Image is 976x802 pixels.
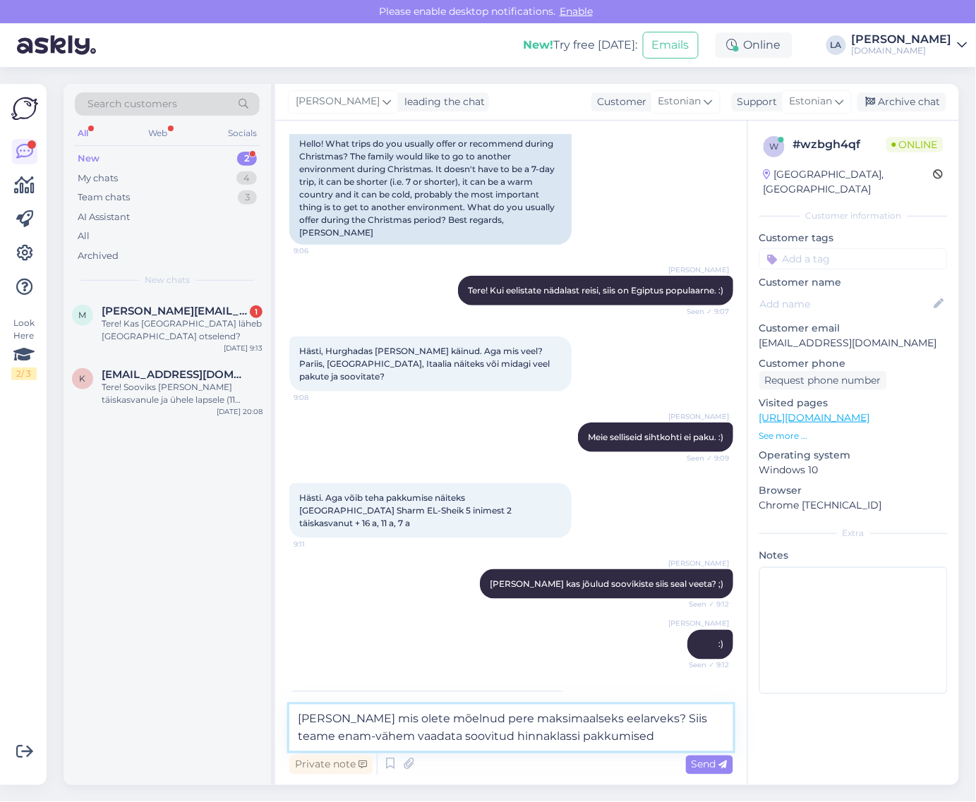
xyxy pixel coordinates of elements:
[759,548,948,563] p: Notes
[764,167,934,197] div: [GEOGRAPHIC_DATA], [GEOGRAPHIC_DATA]
[759,336,948,351] p: [EMAIL_ADDRESS][DOMAIN_NAME]
[759,448,948,463] p: Operating system
[523,38,553,51] b: New!
[759,396,948,411] p: Visited pages
[102,305,248,317] span: monika@samet.ee
[236,171,257,186] div: 4
[857,92,946,111] div: Archive chat
[759,411,870,424] a: [URL][DOMAIN_NAME]
[759,483,948,498] p: Browser
[11,367,37,380] div: 2 / 3
[718,639,723,650] span: :)
[225,124,260,142] div: Socials
[78,171,118,186] div: My chats
[299,346,552,382] span: Hästi, Hurghadas [PERSON_NAME] käinud. Aga mis veel? Pariis, [GEOGRAPHIC_DATA], Itaalia näiteks v...
[78,229,90,243] div: All
[79,310,87,320] span: m
[676,306,729,317] span: Seen ✓ 9:07
[759,275,948,290] p: Customer name
[75,124,91,142] div: All
[588,432,723,442] span: Meie selliseid sihtkohti ei paku. :)
[217,406,263,417] div: [DATE] 20:08
[102,317,263,343] div: Tere! Kas [GEOGRAPHIC_DATA] läheb [GEOGRAPHIC_DATA] otselend?
[11,317,37,380] div: Look Here
[668,558,729,569] span: [PERSON_NAME]
[224,343,263,353] div: [DATE] 9:13
[668,265,729,275] span: [PERSON_NAME]
[676,660,729,671] span: Seen ✓ 9:12
[78,152,100,166] div: New
[250,305,263,318] div: 1
[591,95,646,109] div: Customer
[289,132,572,245] div: Hello! What trips do you usually offer or recommend during Christmas? The family would like to go...
[716,32,793,58] div: Online
[102,381,263,406] div: Tere! Sooviks [PERSON_NAME] täiskasvanule ja ühele lapsele (11 aastane) oktoobri lõpuks odavat nä...
[759,430,948,442] p: See more ...
[852,34,968,56] a: [PERSON_NAME][DOMAIN_NAME]
[289,755,373,774] div: Private note
[759,356,948,371] p: Customer phone
[658,94,701,109] span: Estonian
[759,498,948,513] p: Chrome [TECHNICAL_ID]
[759,248,948,269] input: Add a tag
[289,705,733,751] textarea: [PERSON_NAME] mis olete mõelnud pere maksimaalseks eelarveks? Siis teame enam-vähem vaadata soovi...
[145,274,190,286] span: New chats
[826,35,846,55] div: LA
[668,619,729,629] span: [PERSON_NAME]
[399,95,485,109] div: leading the chat
[237,152,257,166] div: 2
[852,45,952,56] div: [DOMAIN_NAME]
[759,371,887,390] div: Request phone number
[759,231,948,245] p: Customer tags
[11,95,38,122] img: Askly Logo
[759,463,948,478] p: Windows 10
[759,321,948,336] p: Customer email
[468,285,723,296] span: Tere! Kui eelistate nädalast reisi, siis on Egiptus populaarne. :)
[759,209,948,222] div: Customer information
[523,37,637,54] div: Try free [DATE]:
[886,137,944,152] span: Online
[294,392,347,403] span: 9:08
[296,94,380,109] span: [PERSON_NAME]
[668,411,729,422] span: [PERSON_NAME]
[790,94,833,109] span: Estonian
[490,578,723,589] span: [PERSON_NAME] kas jõulud soovikiste siis seal veeta? ;)
[102,368,248,381] span: kairimnd@gmail.com
[555,5,597,18] span: Enable
[146,124,171,142] div: Web
[852,34,952,45] div: [PERSON_NAME]
[759,527,948,540] div: Extra
[88,97,177,111] span: Search customers
[238,190,257,205] div: 3
[692,758,728,771] span: Send
[676,453,729,463] span: Seen ✓ 9:09
[294,539,347,549] span: 9:11
[80,373,86,384] span: k
[78,190,130,205] div: Team chats
[643,32,699,59] button: Emails
[676,600,729,610] span: Seen ✓ 9:12
[793,136,886,153] div: # wzbgh4qf
[78,210,130,224] div: AI Assistant
[770,141,779,152] span: w
[294,245,347,256] span: 9:06
[760,296,932,312] input: Add name
[78,249,119,263] div: Archived
[299,492,514,528] span: Hästi. Aga võib teha pakkumise näiteks [GEOGRAPHIC_DATA] Sharm EL-Sheik 5 inimest 2 täiskasvanut ...
[732,95,778,109] div: Support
